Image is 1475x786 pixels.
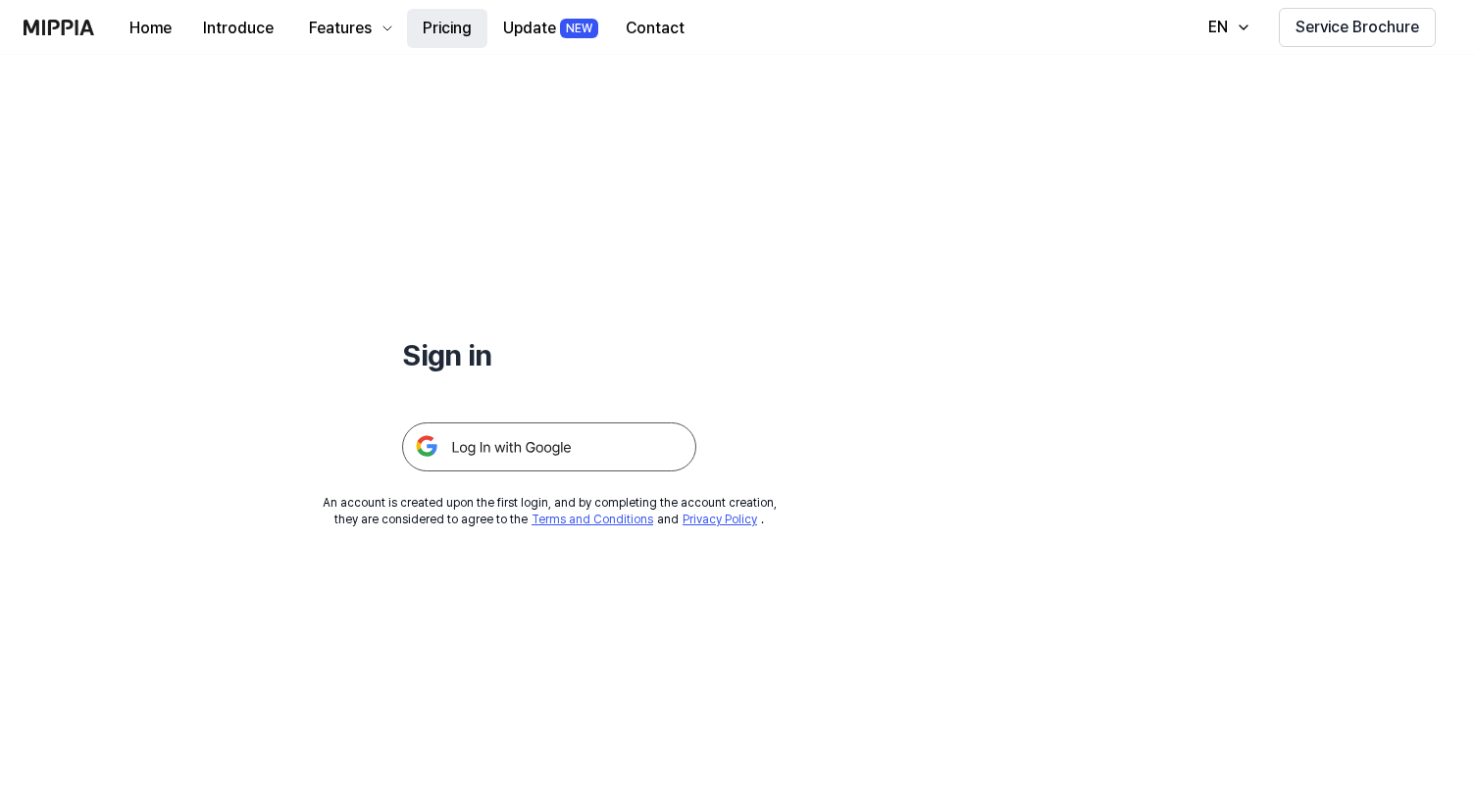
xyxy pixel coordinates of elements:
[114,9,187,48] button: Home
[487,1,610,55] a: UpdateNEW
[187,9,289,48] button: Introduce
[1189,8,1263,47] button: EN
[560,19,598,38] div: NEW
[323,495,777,528] div: An account is created upon the first login, and by completing the account creation, they are cons...
[683,513,757,526] a: Privacy Policy
[487,9,610,48] button: UpdateNEW
[402,334,696,375] h1: Sign in
[402,422,696,471] img: 구글 로그인 버튼
[289,9,407,48] button: Features
[305,17,376,40] div: Features
[24,20,94,35] img: logo
[1279,8,1436,47] button: Service Brochure
[610,9,700,48] button: Contact
[532,513,653,526] a: Terms and Conditions
[407,9,487,48] button: Pricing
[1204,16,1232,39] div: EN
